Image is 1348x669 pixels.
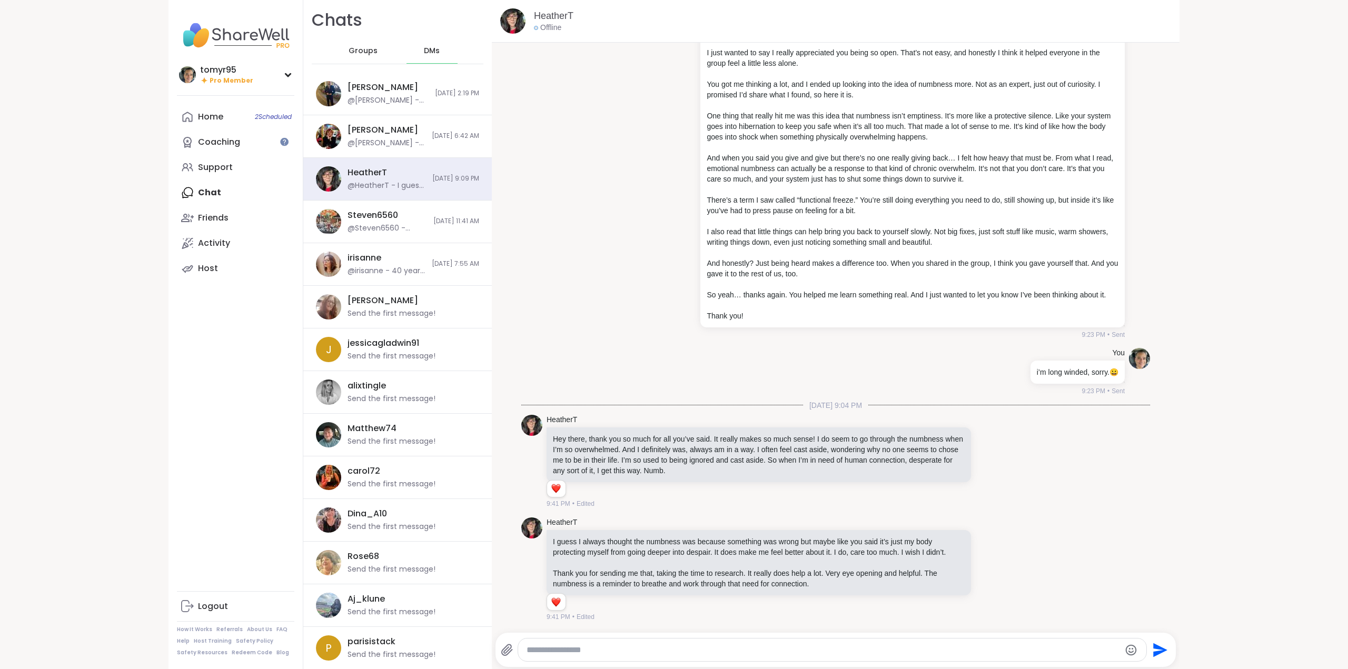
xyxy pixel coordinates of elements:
[316,380,341,405] img: https://sharewell-space-live.sfo3.digitaloceanspaces.com/user-generated/cd732602-0ace-4223-92db-e...
[534,9,573,23] a: HeatherT
[707,226,1118,247] p: I also read that little things can help bring you back to yourself slowly. Not big fixes, just so...
[348,436,435,447] div: Send the first message!
[1112,348,1125,358] h4: You
[177,649,227,656] a: Safety Resources
[707,153,1118,184] p: And when you said you give and give but there’s no one really giving back… I felt how heavy that ...
[276,626,288,633] a: FAQ
[316,465,341,490] img: https://sharewell-space-live.sfo3.digitaloceanspaces.com/user-generated/a248fefe-d293-4d37-a32f-2...
[534,23,561,33] div: Offline
[707,111,1118,142] p: One thing that really hit me was this idea that numbness isn’t emptiness. It’s more like a protec...
[553,536,965,557] p: I guess I always thought the numbness was because something was wrong but maybe like you said it’...
[216,626,243,633] a: Referrals
[348,252,381,264] div: irisanne
[198,237,230,249] div: Activity
[348,465,380,477] div: carol72
[424,46,440,56] span: DMs
[177,17,294,54] img: ShareWell Nav Logo
[527,645,1121,655] textarea: Type your message
[316,252,341,277] img: https://sharewell-space-live.sfo3.digitaloceanspaces.com/user-generated/be849bdb-4731-4649-82cd-d...
[316,550,341,575] img: https://sharewell-space-live.sfo3.digitaloceanspaces.com/user-generated/cd3f7208-5c1d-4ded-b9f4-9...
[348,209,398,221] div: Steven6560
[348,95,429,106] div: @[PERSON_NAME] - Hey, thanks for the message. That means a lot at a time right now as I'm sure yo...
[553,568,965,589] p: Thank you for sending me that, taking the time to research. It really does help a lot. Very eye o...
[348,181,426,191] div: @HeatherT - I guess I always thought the numbness was because something was wrong but maybe like ...
[1037,367,1118,377] p: i’m long winded, sorry.
[435,89,479,98] span: [DATE] 2:19 PM
[276,649,289,656] a: Blog
[547,594,566,611] div: Reaction list
[348,124,418,136] div: [PERSON_NAME]
[707,258,1118,279] p: And honestly? Just being heard makes a difference too. When you shared in the group, I think you ...
[577,612,594,622] span: Edited
[707,195,1118,216] p: There’s a term I saw called “functional freeze.” You’re still doing everything you need to do, st...
[236,637,273,645] a: Safety Policy
[550,485,561,493] button: Reactions: love
[348,223,427,234] div: @Steven6560 - Awesome! Thanks! It was great to meet you too [PERSON_NAME]!
[210,76,253,85] span: Pro Member
[348,593,385,605] div: Aj_klune
[572,612,574,622] span: •
[348,308,435,319] div: Send the first message!
[348,607,435,617] div: Send the first message!
[348,295,418,306] div: [PERSON_NAME]
[348,138,425,148] div: @[PERSON_NAME] - It will get easier & easier as you go along.🙂I used to have a hard time being br...
[349,46,378,56] span: Groups
[432,174,479,183] span: [DATE] 9:09 PM
[348,479,435,490] div: Send the first message!
[177,256,294,281] a: Host
[177,129,294,155] a: Coaching
[1125,644,1137,656] button: Emoji picker
[1082,330,1105,340] span: 9:23 PM
[547,499,570,508] span: 9:41 PM
[707,79,1118,100] p: You got me thinking a lot, and I ended up looking into the idea of numbness more. Not as an exper...
[432,132,479,141] span: [DATE] 6:42 AM
[521,415,542,436] img: https://sharewell-space-live.sfo3.digitaloceanspaces.com/user-generated/e279f205-5792-45d8-a748-0...
[1107,386,1109,396] span: •
[1112,330,1125,340] span: Sent
[198,111,223,123] div: Home
[194,637,232,645] a: Host Training
[312,8,362,32] h1: Chats
[177,155,294,180] a: Support
[316,81,341,106] img: https://sharewell-space-live.sfo3.digitaloceanspaces.com/user-generated/e74f9143-3bfe-4131-b6a0-2...
[547,481,566,497] div: Reaction list
[1082,386,1105,396] span: 9:23 PM
[553,434,965,476] p: Hey there, thank you so much for all you’ve said. It really makes so much sense! I do seem to go ...
[232,649,272,656] a: Redeem Code
[198,212,229,224] div: Friends
[433,217,479,226] span: [DATE] 11:41 AM
[521,517,542,538] img: https://sharewell-space-live.sfo3.digitaloceanspaces.com/user-generated/e279f205-5792-45d8-a748-0...
[255,113,292,121] span: 2 Scheduled
[1112,386,1125,396] span: Sent
[1109,368,1118,376] span: 😀
[348,522,435,532] div: Send the first message!
[316,166,341,192] img: https://sharewell-space-live.sfo3.digitaloceanspaces.com/user-generated/e279f205-5792-45d8-a748-0...
[547,415,577,425] a: HeatherT
[316,209,341,234] img: https://sharewell-space-live.sfo3.digitaloceanspaces.com/user-generated/42cda42b-3507-48ba-b019-3...
[198,263,218,274] div: Host
[348,82,418,93] div: [PERSON_NAME]
[707,289,1118,300] p: So yeah… thanks again. You helped me learn something real. And I just wanted to let you know I’ve...
[348,650,435,660] div: Send the first message!
[247,626,272,633] a: About Us
[803,400,868,411] span: [DATE] 9:04 PM
[1107,330,1109,340] span: •
[198,136,240,148] div: Coaching
[348,380,386,392] div: alixtingle
[177,205,294,231] a: Friends
[500,8,526,34] img: https://sharewell-space-live.sfo3.digitaloceanspaces.com/user-generated/e279f205-5792-45d8-a748-0...
[177,637,190,645] a: Help
[1129,348,1150,369] img: https://sharewell-space-live.sfo3.digitaloceanspaces.com/user-generated/056831d8-8075-4f1e-81d5-a...
[348,394,435,404] div: Send the first message!
[316,124,341,149] img: https://sharewell-space-live.sfo3.digitaloceanspaces.com/user-generated/7095b86a-80fc-4a63-8700-f...
[316,507,341,533] img: https://sharewell-space-live.sfo3.digitaloceanspaces.com/user-generated/39d503a9-586f-4316-9d75-2...
[348,508,387,520] div: Dina_A10
[177,231,294,256] a: Activity
[316,593,341,618] img: https://sharewell-space-live.sfo3.digitaloceanspaces.com/user-generated/877a5874-0616-46d5-aed1-1...
[177,626,212,633] a: How It Works
[432,259,479,268] span: [DATE] 7:55 AM
[179,66,196,83] img: tomyr95
[348,351,435,362] div: Send the first message!
[707,311,1118,321] p: Thank you!
[200,64,253,76] div: tomyr95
